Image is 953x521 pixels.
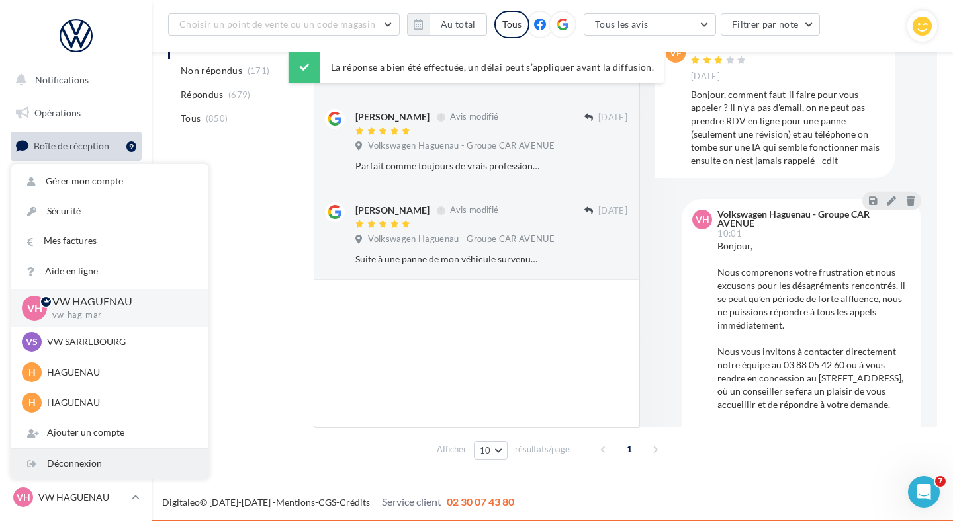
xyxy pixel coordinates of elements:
p: VW HAGUENAU [38,491,126,504]
button: Au total [407,13,487,36]
a: Campagnes [8,199,144,227]
button: 10 [474,441,508,460]
a: Campagnes DataOnDemand [8,374,144,413]
span: (171) [248,65,270,76]
span: VH [27,300,42,315]
span: résultats/page [515,443,570,456]
span: Tous [181,112,201,125]
span: Avis modifié [450,112,498,122]
span: VH [696,213,709,226]
span: Notifications [35,74,89,85]
span: 10:01 [717,229,742,238]
a: Contacts [8,231,144,259]
a: Médiathèque [8,264,144,292]
span: VH [17,491,30,504]
span: Avis modifié [450,205,498,216]
p: VW SARREBOURG [47,335,193,348]
span: 1 [619,438,640,460]
span: [DATE] [691,71,720,83]
span: (679) [228,89,251,100]
div: Ajouter un compte [11,418,208,448]
a: CGS [318,497,336,508]
button: Filtrer par note [721,13,821,36]
div: La réponse a bien été effectuée, un délai peut s’appliquer avant la diffusion. [289,52,664,83]
div: Volkswagen Haguenau - Groupe CAR AVENUE [717,210,908,228]
a: Crédits [340,497,370,508]
span: 02 30 07 43 80 [447,495,514,508]
div: Bonjour, comment faut-il faire pour vous appeler ? Il n'y a pas d'email, on ne peut pas prendre R... [691,88,884,167]
span: 7 [935,476,946,487]
p: HAGUENAU [47,396,193,409]
a: Aide en ligne [11,257,208,286]
div: Bonjour, Nous comprenons votre frustration et nous excusons pour les désagréments rencontrés. Il ... [717,239,911,504]
div: Parfait comme toujours de vrais professionnels [355,159,541,173]
a: Gérer mon compte [11,167,208,196]
div: [PERSON_NAME] [355,204,430,217]
span: Choisir un point de vente ou un code magasin [179,19,375,30]
span: Répondus [181,88,224,101]
span: Boîte de réception [34,140,109,151]
span: Service client [382,495,441,508]
span: H [28,396,36,409]
a: Calendrier [8,298,144,325]
div: Tous [494,11,529,38]
a: Sécurité [11,196,208,226]
div: [PERSON_NAME] [355,110,430,124]
div: Suite à une panne de mon véhicule survenue fin juin, mon véhicule a été pris en charge par M. [PE... [355,253,541,266]
a: Visibilité en ligne [8,166,144,194]
button: Notifications [8,66,139,94]
span: Afficher [437,443,467,456]
div: 9 [126,141,136,152]
iframe: Intercom live chat [908,476,940,508]
button: Tous les avis [584,13,716,36]
span: Opérations [34,107,81,118]
a: Mes factures [11,226,208,256]
p: VW HAGUENAU [52,294,187,309]
a: Opérations [8,99,144,127]
p: vw-hag-mar [52,309,187,321]
span: H [28,366,36,379]
span: Non répondus [181,64,242,77]
p: HAGUENAU [47,366,193,379]
span: (850) [206,113,228,124]
span: VF [670,46,682,60]
div: [PERSON_NAME] [691,43,765,52]
span: [DATE] [598,112,627,124]
button: Au total [430,13,487,36]
a: PLV et print personnalisable [8,330,144,369]
div: Déconnexion [11,449,208,479]
span: 10 [480,445,491,456]
a: Boîte de réception9 [8,132,144,160]
button: Choisir un point de vente ou un code magasin [168,13,400,36]
span: Volkswagen Haguenau - Groupe CAR AVENUE [368,140,555,152]
a: Mentions [276,497,315,508]
span: © [DATE]-[DATE] - - - [162,497,514,508]
span: [DATE] [598,205,627,217]
span: VS [26,335,38,348]
a: Digitaleo [162,497,200,508]
a: VH VW HAGUENAU [11,485,142,510]
span: Tous les avis [595,19,649,30]
span: Volkswagen Haguenau - Groupe CAR AVENUE [368,233,555,245]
